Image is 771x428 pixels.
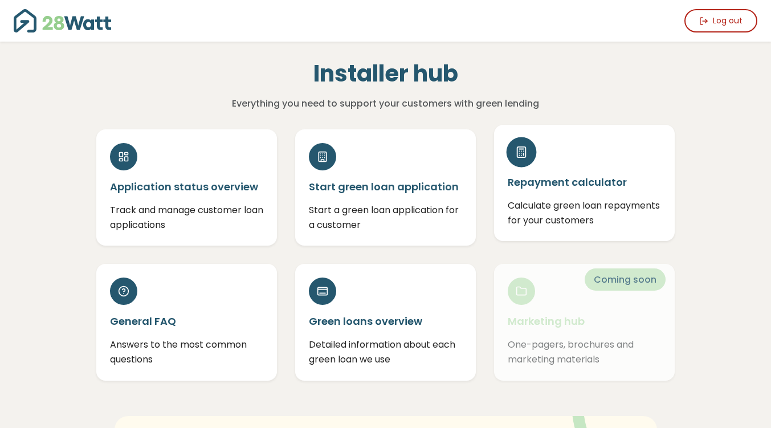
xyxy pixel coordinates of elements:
p: Detailed information about each green loan we use [309,337,462,366]
p: Everything you need to support your customers with green lending [195,96,576,111]
p: Track and manage customer loan applications [110,203,263,232]
img: 28Watt [14,9,111,32]
p: Answers to the most common questions [110,337,263,366]
p: Calculate green loan repayments for your customers [508,198,661,227]
p: Start a green loan application for a customer [309,203,462,232]
h5: General FAQ [110,314,263,328]
p: One-pagers, brochures and marketing materials [508,337,661,366]
button: Log out [684,9,757,32]
h5: Repayment calculator [508,175,661,189]
h5: Green loans overview [309,314,462,328]
h5: Marketing hub [508,314,661,328]
h5: Application status overview [110,180,263,194]
h5: Start green loan application [309,180,462,194]
span: Coming soon [585,268,666,291]
h1: Installer hub [195,60,576,87]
